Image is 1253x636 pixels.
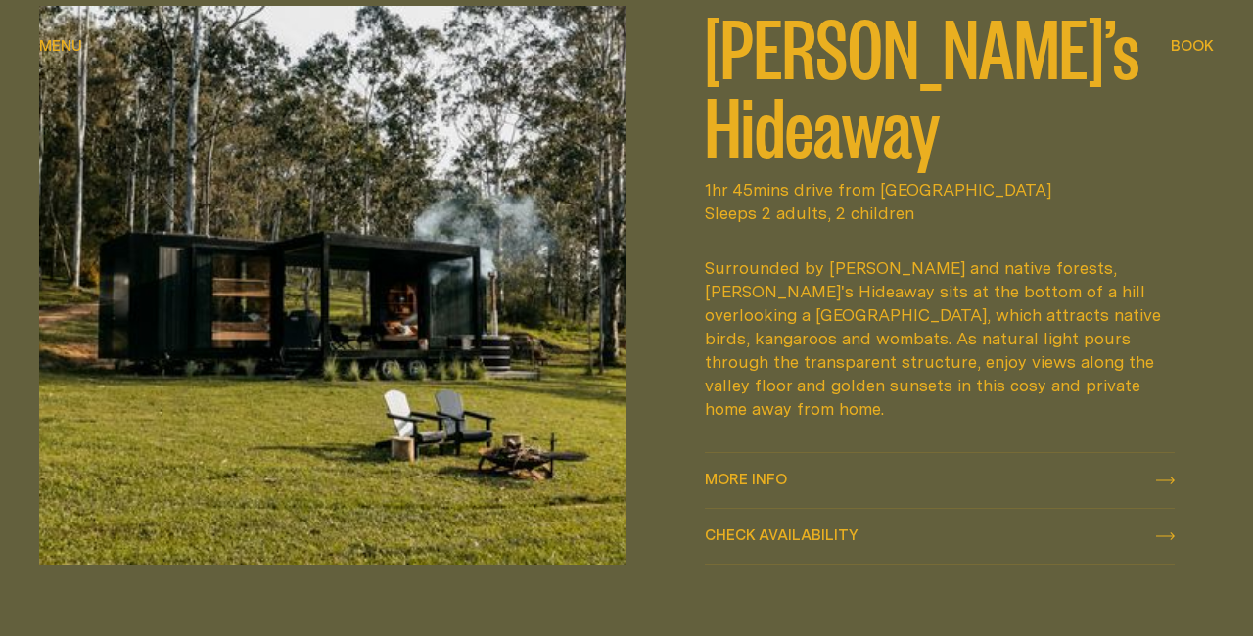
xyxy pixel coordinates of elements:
button: show booking tray [1171,35,1214,59]
span: Check availability [705,527,859,542]
span: Book [1171,38,1214,53]
span: Sleeps 2 adults, 2 children [705,202,1175,225]
button: check availability [705,509,1175,564]
span: Menu [39,38,82,53]
span: 1hr 45mins drive from [GEOGRAPHIC_DATA] [705,178,1175,202]
span: More info [705,472,787,486]
a: More info [705,453,1175,508]
h2: [PERSON_NAME]’s Hideaway [705,6,1175,162]
div: Surrounded by [PERSON_NAME] and native forests, [PERSON_NAME]'s Hideaway sits at the bottom of a ... [705,256,1175,421]
button: show menu [39,35,82,59]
